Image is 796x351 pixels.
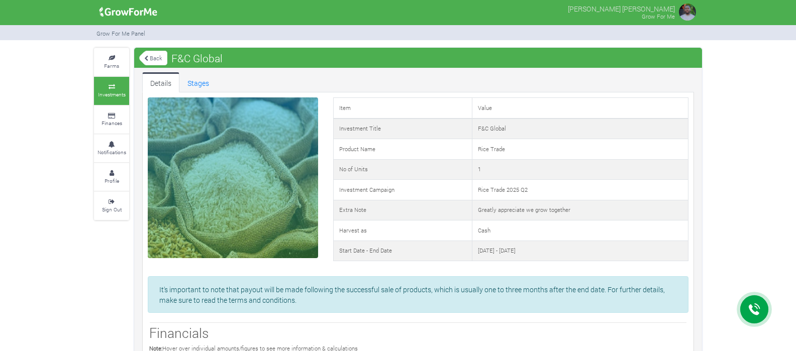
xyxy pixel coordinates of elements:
small: Profile [105,177,119,184]
td: Investment Campaign [333,180,472,200]
td: Extra Note [333,200,472,220]
td: Greatly appreciate we grow together [472,200,688,220]
a: Farms [94,48,129,76]
a: Details [142,72,179,92]
small: Grow For Me [642,13,675,20]
img: growforme image [677,2,698,22]
a: Profile [94,163,129,191]
small: Grow For Me Panel [96,30,145,37]
a: Investments [94,77,129,104]
td: Product Name [333,139,472,160]
a: Notifications [94,135,129,162]
td: Item [333,98,472,119]
small: Notifications [97,149,126,156]
a: Sign Out [94,192,129,219]
a: Back [139,50,167,66]
a: Finances [94,106,129,134]
td: Rice Trade [472,139,688,160]
td: Harvest as [333,220,472,241]
td: 1 [472,159,688,180]
a: Stages [179,72,217,92]
td: Start Date - End Date [333,241,472,261]
small: Finances [102,120,122,127]
td: Cash [472,220,688,241]
small: Farms [104,62,119,69]
td: [DATE] - [DATE] [472,241,688,261]
h3: Financials [149,325,687,341]
img: growforme image [96,2,161,22]
td: Investment Title [333,119,472,139]
p: [PERSON_NAME] [PERSON_NAME] [568,2,675,14]
small: Investments [98,91,126,98]
td: Value [472,98,688,119]
td: No of Units [333,159,472,180]
td: F&C Global [472,119,688,139]
small: Sign Out [102,206,122,213]
span: F&C Global [169,48,225,68]
p: It's important to note that payout will be made following the successful sale of products, which ... [159,284,677,305]
td: Rice Trade 2025 Q2 [472,180,688,200]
